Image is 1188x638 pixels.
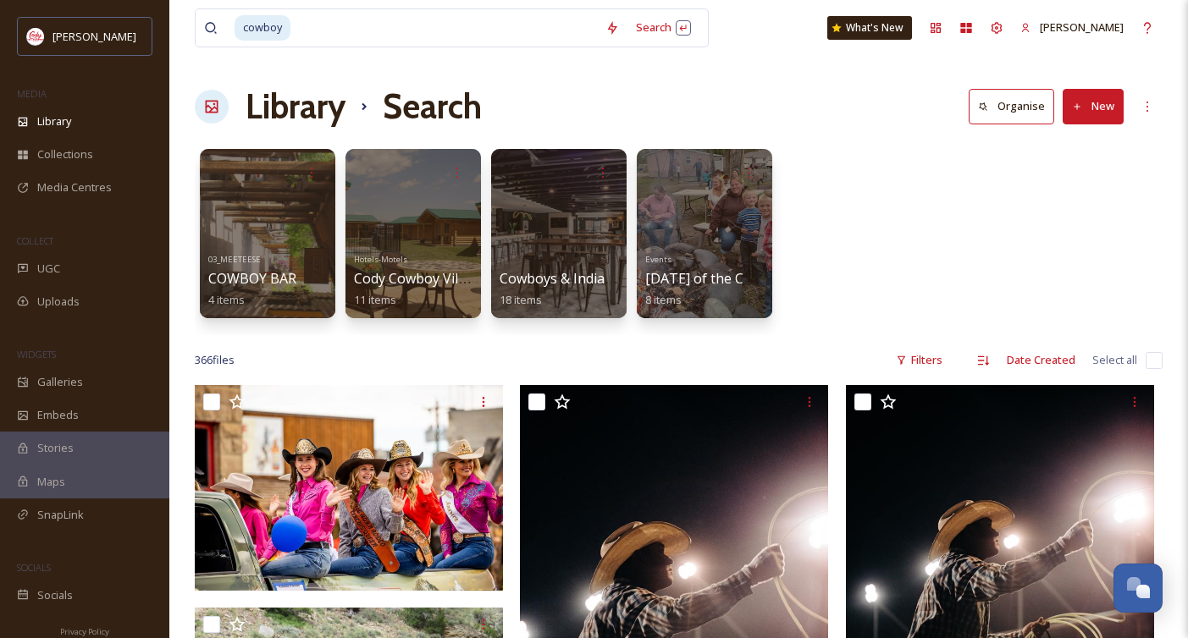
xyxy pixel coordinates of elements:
span: WIDGETS [17,348,56,360]
span: Hotels-Motels [354,254,407,265]
span: Media Centres [37,179,112,195]
span: Stories [37,440,74,456]
div: Date Created [998,344,1084,377]
span: Socials [37,587,73,603]
span: [DATE] of the Cowboy [645,269,786,288]
a: [PERSON_NAME] [1012,11,1132,44]
span: SnapLink [37,507,84,523]
span: COLLECT [17,234,53,247]
span: 18 items [500,292,542,307]
span: Privacy Policy [60,626,109,637]
span: 4 items [208,292,245,307]
span: Collections [37,146,93,162]
span: MEDIA [17,87,47,100]
a: Library [246,81,345,132]
a: What's New [827,16,912,40]
span: SOCIALS [17,561,51,574]
span: Uploads [37,294,80,310]
button: New [1063,89,1124,124]
a: Hotels-MotelsCody Cowboy Village11 items [354,250,485,307]
a: Cowboys & Indians18 items [500,271,620,307]
span: cowboy [235,15,290,40]
img: images%20(1).png [27,28,44,45]
span: [PERSON_NAME] [52,29,136,44]
a: 03_MEETEESECOWBOY BAR4 items [208,250,296,307]
div: Search [627,11,699,44]
div: Filters [887,344,951,377]
a: Events[DATE] of the Cowboy8 items [645,250,786,307]
span: [PERSON_NAME] [1040,19,1124,35]
span: 8 items [645,292,682,307]
span: 11 items [354,292,396,307]
span: Galleries [37,374,83,390]
span: Events [645,254,671,265]
h1: Search [383,81,482,132]
span: Cowboys & Indians [500,269,620,288]
span: Cody Cowboy Village [354,269,485,288]
span: Library [37,113,71,129]
span: UGC [37,261,60,277]
span: 366 file s [195,352,235,368]
span: 03_MEETEESE [208,254,261,265]
span: COWBOY BAR [208,269,296,288]
button: Open Chat [1113,564,1163,613]
button: Organise [969,89,1054,124]
span: Maps [37,474,65,490]
span: Embeds [37,407,79,423]
img: 4th of July parade-14.jpg [195,385,503,591]
span: Select all [1092,352,1137,368]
